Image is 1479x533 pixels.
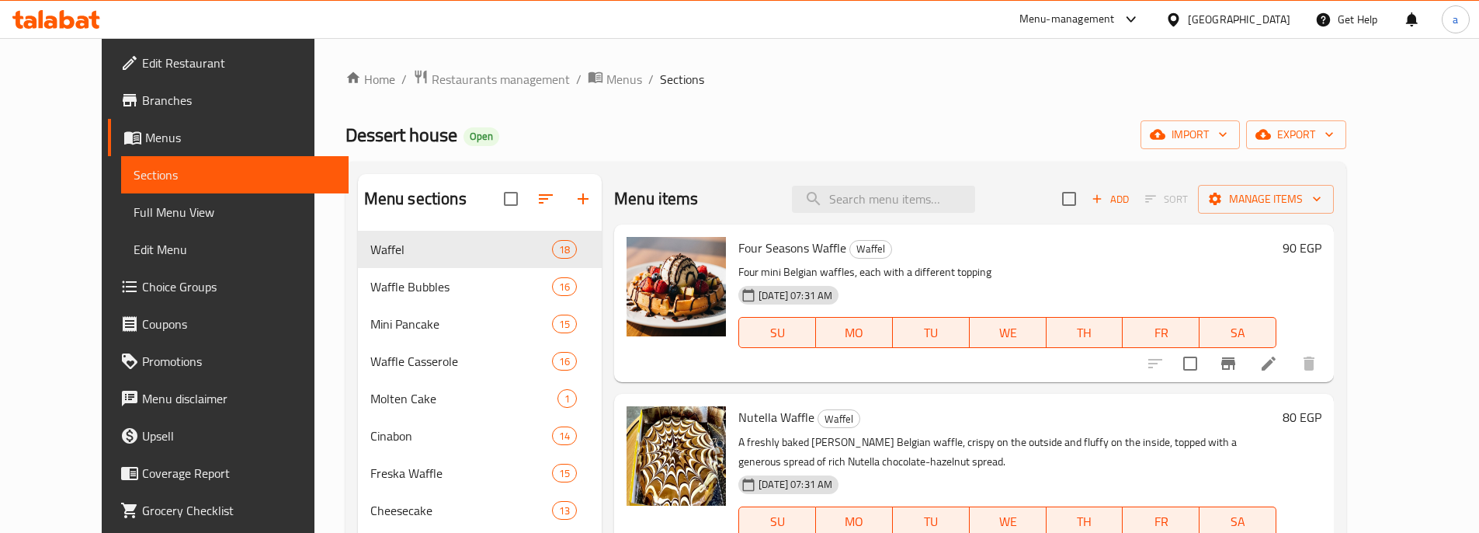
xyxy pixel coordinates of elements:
span: TU [899,510,963,533]
span: Select section first [1135,187,1198,211]
span: Four Seasons Waffle [738,236,846,260]
div: Waffle Casserole16 [358,343,602,380]
span: Grocery Checklist [142,501,336,520]
a: Upsell [108,417,349,455]
span: Coupons [142,315,336,333]
span: Waffle Casserole [370,352,552,371]
input: search [792,186,975,213]
span: Select all sections [495,183,527,215]
div: Menu-management [1019,10,1115,29]
span: Coverage Report [142,464,336,482]
div: items [552,427,577,445]
span: Full Menu View [134,203,336,221]
button: TU [893,317,970,348]
p: A freshly baked [PERSON_NAME] Belgian waffle, crispy on the outside and fluffy on the inside, top... [738,433,1276,472]
span: MO [822,510,887,533]
span: Open [463,130,499,143]
button: export [1246,120,1346,149]
span: Restaurants management [432,70,570,89]
li: / [401,70,407,89]
span: Nutella Waffle [738,406,814,429]
a: Promotions [108,343,349,380]
span: Waffel [850,240,891,258]
div: items [552,464,577,482]
span: Cheesecake [370,501,552,520]
span: SU [745,510,810,533]
button: FR [1123,317,1200,348]
span: Promotions [142,352,336,371]
button: TH [1047,317,1123,348]
a: Menus [108,119,349,156]
div: Cheesecake13 [358,492,602,529]
div: items [557,389,577,408]
button: MO [816,317,893,348]
button: Add [1085,187,1135,211]
span: Sections [660,70,704,89]
span: WE [976,510,1040,533]
span: 15 [553,317,576,332]
div: Cinabon [370,427,552,445]
a: Full Menu View [121,193,349,231]
span: a [1453,11,1458,28]
div: Freska Waffle15 [358,455,602,492]
a: Menu disclaimer [108,380,349,417]
span: Dessert house [345,117,457,152]
span: TU [899,322,963,344]
h6: 80 EGP [1283,406,1321,428]
div: items [552,501,577,520]
a: Choice Groups [108,268,349,305]
span: Choice Groups [142,277,336,296]
span: [DATE] 07:31 AM [752,477,838,492]
span: [DATE] 07:31 AM [752,288,838,303]
button: Add section [564,180,602,218]
span: SU [745,322,810,344]
span: 14 [553,429,576,444]
span: Menu disclaimer [142,389,336,408]
a: Edit menu item [1259,354,1278,373]
span: 13 [553,503,576,518]
button: Manage items [1198,185,1334,214]
a: Coverage Report [108,455,349,492]
span: Menus [606,70,642,89]
nav: breadcrumb [345,69,1346,89]
img: Four Seasons Waffle [627,237,726,336]
div: items [552,240,577,259]
div: Mini Pancake15 [358,305,602,343]
span: Molten Cake [370,389,557,408]
span: Branches [142,91,336,110]
span: Freska Waffle [370,464,552,482]
a: Menus [588,69,642,89]
div: Molten Cake1 [358,380,602,417]
a: Branches [108,82,349,119]
button: import [1140,120,1240,149]
span: FR [1129,322,1193,344]
span: Waffel [818,410,859,428]
span: 16 [553,280,576,294]
span: Mini Pancake [370,315,552,333]
h2: Menu sections [364,187,467,211]
span: Menus [145,128,336,147]
span: SA [1206,322,1270,344]
span: Edit Restaurant [142,54,336,72]
li: / [648,70,654,89]
span: 1 [558,392,576,406]
span: Waffel [370,240,552,259]
span: WE [976,322,1040,344]
span: TH [1053,510,1117,533]
span: 15 [553,466,576,481]
span: Select to update [1174,347,1206,380]
div: items [552,277,577,296]
button: delete [1290,345,1328,382]
div: Open [463,127,499,146]
span: TH [1053,322,1117,344]
a: Home [345,70,395,89]
span: Sections [134,165,336,184]
button: Branch-specific-item [1210,345,1247,382]
span: Select section [1053,183,1085,215]
a: Edit Menu [121,231,349,268]
p: Four mini Belgian waffles, each with a different topping [738,263,1276,282]
span: 16 [553,354,576,369]
a: Sections [121,156,349,193]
